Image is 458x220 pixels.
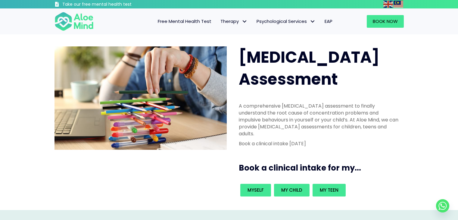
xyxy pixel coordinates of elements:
span: Myself [248,187,264,193]
div: Book an intake for my... [239,182,400,198]
nav: Menu [101,15,337,28]
a: Malay [394,1,404,8]
a: My teen [313,184,346,196]
span: Psychological Services [257,18,316,24]
span: Therapy [220,18,248,24]
span: Therapy: submenu [240,17,249,26]
a: English [383,1,394,8]
a: Whatsapp [436,199,449,212]
span: Book Now [373,18,398,24]
img: en [383,1,393,8]
h3: Book a clinical intake for my... [239,162,406,173]
h3: Take our free mental health test [62,2,164,8]
a: Myself [240,184,271,196]
span: [MEDICAL_DATA] Assessment [239,46,379,90]
img: ms [394,1,403,8]
a: Psychological ServicesPsychological Services: submenu [252,15,320,28]
span: Psychological Services: submenu [308,17,317,26]
a: TherapyTherapy: submenu [216,15,252,28]
span: My child [281,187,302,193]
p: A comprehensive [MEDICAL_DATA] assessment to finally understand the root cause of concentration p... [239,102,400,137]
span: My teen [320,187,338,193]
a: My child [274,184,310,196]
span: Free Mental Health Test [158,18,211,24]
a: Free Mental Health Test [153,15,216,28]
span: EAP [325,18,332,24]
img: Aloe mind Logo [55,11,94,31]
a: EAP [320,15,337,28]
img: ADHD photo [55,46,227,150]
a: Book Now [367,15,404,28]
p: Book a clinical intake [DATE] [239,140,400,147]
a: Take our free mental health test [55,2,164,8]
